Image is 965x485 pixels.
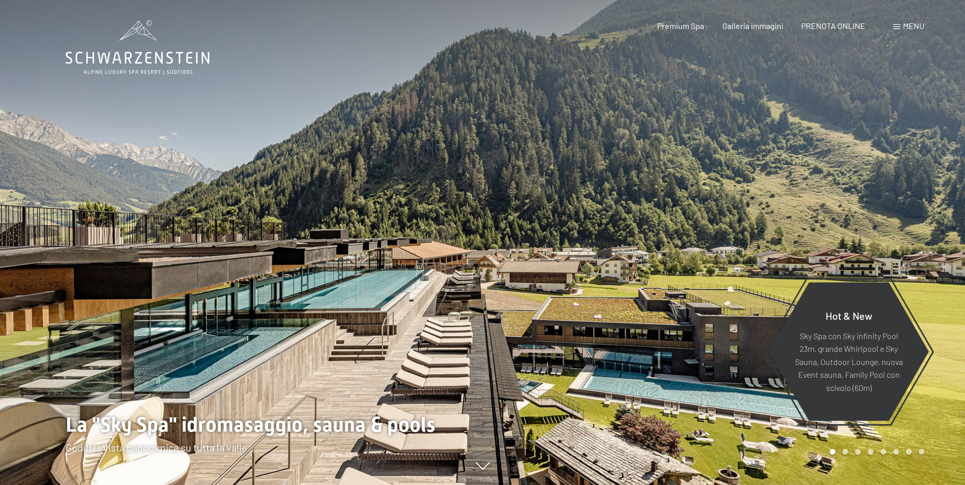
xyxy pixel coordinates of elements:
div: Carousel Page 7 [906,449,912,454]
a: Galleria immagini [722,21,783,31]
div: Carousel Page 1 (Current Slide) [830,449,835,454]
div: Carousel Page 2 [842,449,848,454]
span: Hot & New [826,309,872,321]
div: Carousel Pagination [826,449,924,454]
a: Hot & New Sky Spa con Sky infinity Pool 23m, grande Whirlpool e Sky Sauna, Outdoor Lounge, nuova ... [768,282,929,421]
a: PRENOTA ONLINE [801,21,865,31]
span: Menu [903,21,924,31]
div: Carousel Page 6 [893,449,899,454]
div: Carousel Page 5 [881,449,886,454]
a: Premium Spa [657,21,704,31]
div: Carousel Page 4 [868,449,873,454]
p: Sky Spa con Sky infinity Pool 23m, grande Whirlpool e Sky Sauna, Outdoor Lounge, nuova Event saun... [794,329,904,394]
div: Carousel Page 8 [919,449,924,454]
div: Carousel Page 3 [855,449,861,454]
